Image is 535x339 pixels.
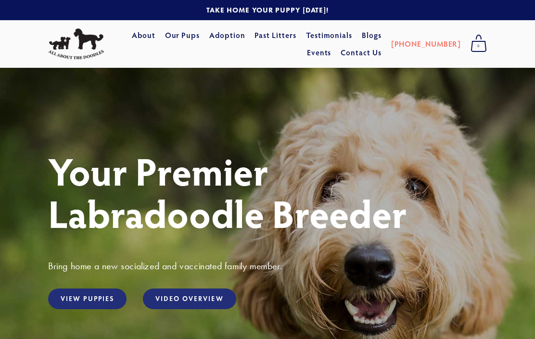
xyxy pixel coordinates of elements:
a: Testimonials [306,27,353,44]
a: View Puppies [48,289,127,309]
a: Events [307,44,331,61]
h1: Your Premier Labradoodle Breeder [48,150,487,234]
a: Blogs [362,27,382,44]
img: All About The Doodles [48,28,104,60]
a: Video Overview [143,289,236,309]
a: 0 items in cart [466,32,492,56]
a: Adoption [209,27,245,44]
h3: Bring home a new socialized and vaccinated family member. [48,260,487,272]
a: Contact Us [341,44,382,61]
a: Past Litters [255,30,296,40]
span: 0 [471,40,487,52]
a: [PHONE_NUMBER] [391,35,461,52]
a: About [132,27,155,44]
a: Our Pups [165,27,200,44]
